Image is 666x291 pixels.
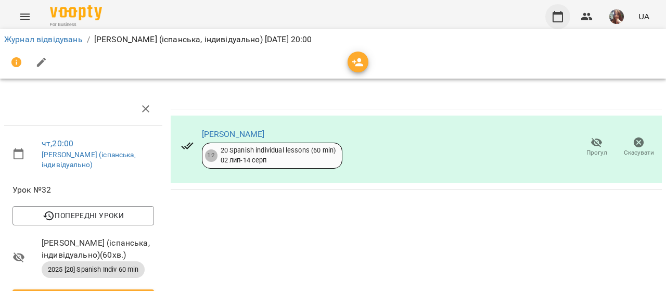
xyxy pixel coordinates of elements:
p: [PERSON_NAME] (іспанська, індивідуально) [DATE] 20:00 [94,33,312,46]
button: Попередні уроки [12,206,154,225]
span: Урок №32 [12,184,154,196]
a: Журнал відвідувань [4,34,83,44]
div: 20 Spanish individual lessons (60 min) 02 лип - 14 серп [221,146,336,165]
img: Voopty Logo [50,5,102,20]
span: UA [638,11,649,22]
span: For Business [50,21,102,28]
nav: breadcrumb [4,33,662,46]
button: UA [634,7,654,26]
button: Прогул [575,133,618,162]
a: [PERSON_NAME] (іспанська, індивідуально) [42,150,136,169]
img: 0ee1f4be303f1316836009b6ba17c5c5.jpeg [609,9,624,24]
span: Прогул [586,148,607,157]
span: [PERSON_NAME] (іспанська, індивідуально) ( 60 хв. ) [42,237,154,261]
li: / [87,33,90,46]
button: Menu [12,4,37,29]
a: [PERSON_NAME] [202,129,265,139]
span: Попередні уроки [21,209,146,222]
button: Скасувати [618,133,660,162]
span: Скасувати [624,148,654,157]
div: 12 [205,149,217,162]
a: чт , 20:00 [42,138,73,148]
span: 2025 [20] Spanish Indiv 60 min [42,265,145,274]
